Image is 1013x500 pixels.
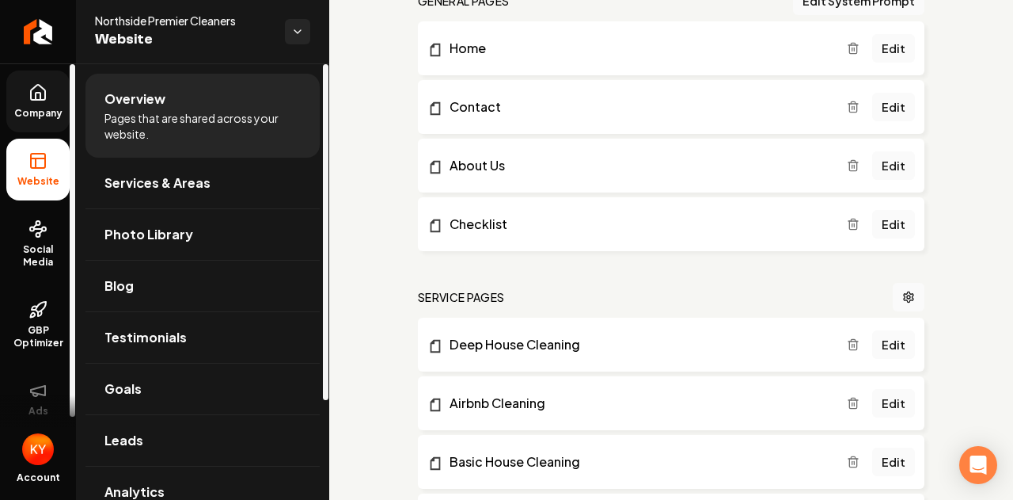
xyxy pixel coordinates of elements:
[22,433,54,465] img: Katherine Yanez
[872,151,915,180] a: Edit
[427,215,847,234] a: Checklist
[6,71,70,132] a: Company
[85,158,320,208] a: Services & Areas
[104,225,193,244] span: Photo Library
[22,433,54,465] button: Open user button
[104,380,142,399] span: Goals
[418,289,505,305] h2: Service Pages
[104,328,187,347] span: Testimonials
[85,209,320,260] a: Photo Library
[8,107,69,120] span: Company
[95,13,272,29] span: Northside Premier Cleaners
[85,364,320,414] a: Goals
[104,110,301,142] span: Pages that are shared across your website.
[104,174,211,193] span: Services & Areas
[6,207,70,281] a: Social Media
[872,448,915,476] a: Edit
[872,93,915,121] a: Edit
[427,394,847,413] a: Airbnb Cleaning
[6,243,70,269] span: Social Media
[104,277,134,296] span: Blog
[427,97,847,116] a: Contact
[85,415,320,466] a: Leads
[24,19,53,44] img: Rebolt Logo
[6,288,70,362] a: GBP Optimizer
[6,324,70,349] span: GBP Optimizer
[11,175,66,188] span: Website
[427,335,847,354] a: Deep House Cleaning
[22,405,55,418] span: Ads
[427,156,847,175] a: About Us
[872,210,915,239] a: Edit
[6,368,70,430] button: Ads
[104,431,143,450] span: Leads
[872,389,915,418] a: Edit
[427,39,847,58] a: Home
[95,29,272,51] span: Website
[427,452,847,471] a: Basic House Cleaning
[85,261,320,311] a: Blog
[872,34,915,63] a: Edit
[104,90,165,109] span: Overview
[959,446,997,484] div: Open Intercom Messenger
[872,330,915,359] a: Edit
[17,471,60,484] span: Account
[85,312,320,363] a: Testimonials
